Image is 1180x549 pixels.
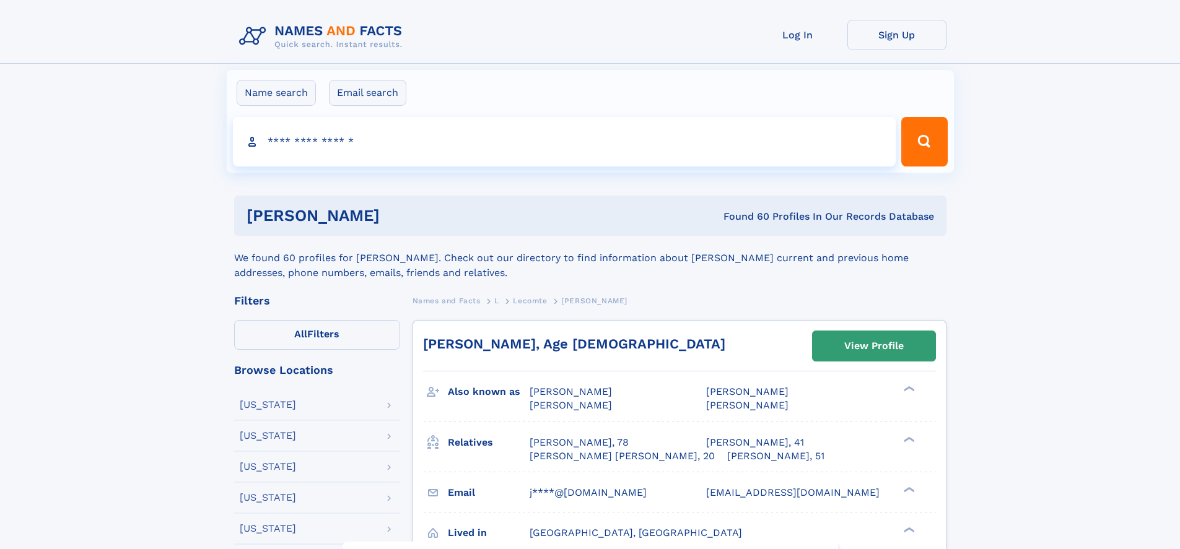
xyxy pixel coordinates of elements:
[448,432,530,453] h3: Relatives
[448,522,530,543] h3: Lived in
[530,449,715,463] a: [PERSON_NAME] [PERSON_NAME], 20
[234,20,413,53] img: Logo Names and Facts
[727,449,824,463] a: [PERSON_NAME], 51
[844,332,904,360] div: View Profile
[706,386,789,397] span: [PERSON_NAME]
[901,385,916,393] div: ❯
[329,80,406,106] label: Email search
[901,435,916,443] div: ❯
[847,20,946,50] a: Sign Up
[901,117,947,166] button: Search Button
[448,381,530,402] h3: Also known as
[706,486,880,498] span: [EMAIL_ADDRESS][DOMAIN_NAME]
[551,210,934,223] div: Found 60 Profiles In Our Records Database
[530,399,612,411] span: [PERSON_NAME]
[513,293,547,308] a: Lecomte
[234,365,400,376] div: Browse Locations
[706,399,789,411] span: [PERSON_NAME]
[240,493,296,503] div: [US_STATE]
[234,320,400,350] label: Filters
[813,331,935,361] a: View Profile
[530,436,629,449] a: [PERSON_NAME], 78
[423,336,725,352] a: [PERSON_NAME], Age [DEMOGRAPHIC_DATA]
[247,208,552,223] h1: [PERSON_NAME]
[234,295,400,306] div: Filters
[413,293,481,308] a: Names and Facts
[240,400,296,410] div: [US_STATE]
[240,431,296,441] div: [US_STATE]
[901,525,916,534] div: ❯
[513,296,547,305] span: Lecomte
[530,386,612,397] span: [PERSON_NAME]
[494,296,499,305] span: L
[901,485,916,493] div: ❯
[233,117,896,166] input: search input
[448,482,530,503] h3: Email
[240,462,296,472] div: [US_STATE]
[706,436,804,449] a: [PERSON_NAME], 41
[234,236,946,280] div: We found 60 profiles for [PERSON_NAME]. Check out our directory to find information about [PERSON...
[237,80,316,106] label: Name search
[530,527,742,538] span: [GEOGRAPHIC_DATA], [GEOGRAPHIC_DATA]
[494,293,499,308] a: L
[294,328,307,340] span: All
[561,296,627,305] span: [PERSON_NAME]
[748,20,847,50] a: Log In
[240,524,296,534] div: [US_STATE]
